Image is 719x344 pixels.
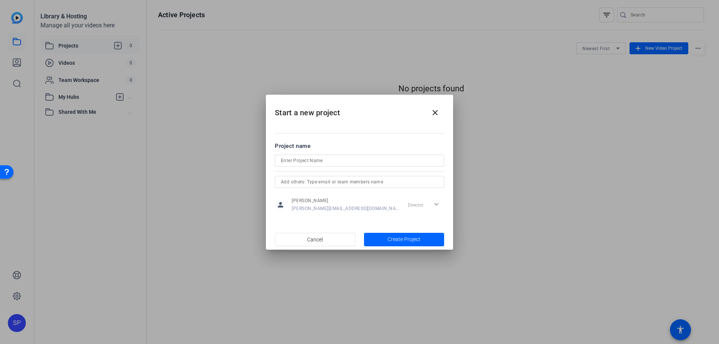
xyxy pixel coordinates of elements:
[275,142,444,150] div: Project name
[281,177,438,186] input: Add others: Type email or team members name
[307,232,323,247] span: Cancel
[364,233,445,246] button: Create Project
[266,95,453,125] h2: Start a new project
[275,199,286,210] mat-icon: person
[292,198,399,204] span: [PERSON_NAME]
[275,233,355,246] button: Cancel
[388,235,421,243] span: Create Project
[292,206,399,211] span: [PERSON_NAME][EMAIL_ADDRESS][DOMAIN_NAME]
[281,156,438,165] input: Enter Project Name
[431,108,440,117] mat-icon: close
